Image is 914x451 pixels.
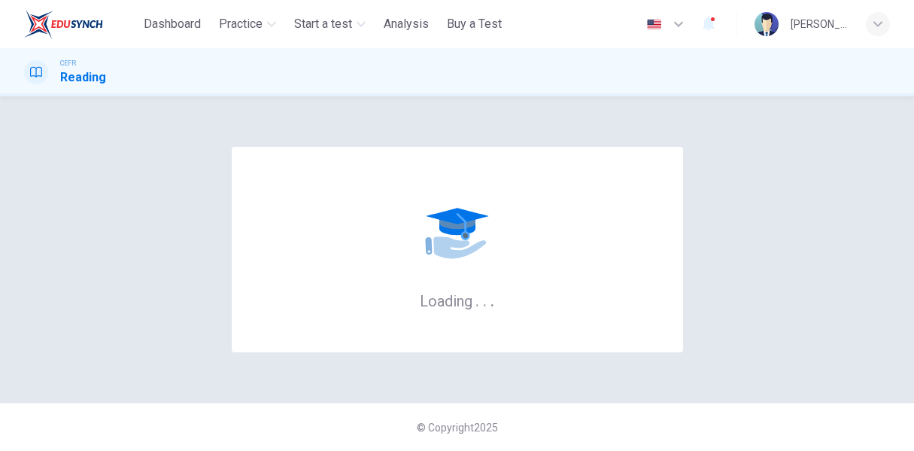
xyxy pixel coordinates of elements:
[475,287,480,312] h6: .
[24,9,103,39] img: ELTC logo
[60,58,76,69] span: CEFR
[24,9,138,39] a: ELTC logo
[378,11,435,38] button: Analysis
[213,11,282,38] button: Practice
[420,291,495,310] h6: Loading
[645,19,663,30] img: en
[791,15,848,33] div: [PERSON_NAME]
[482,287,487,312] h6: .
[144,15,201,33] span: Dashboard
[288,11,372,38] button: Start a test
[490,287,495,312] h6: .
[384,15,429,33] span: Analysis
[441,11,508,38] button: Buy a Test
[138,11,207,38] button: Dashboard
[863,400,899,436] iframe: Intercom live chat
[755,12,779,36] img: Profile picture
[447,15,502,33] span: Buy a Test
[417,422,498,434] span: © Copyright 2025
[219,15,263,33] span: Practice
[60,69,106,87] h1: Reading
[294,15,352,33] span: Start a test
